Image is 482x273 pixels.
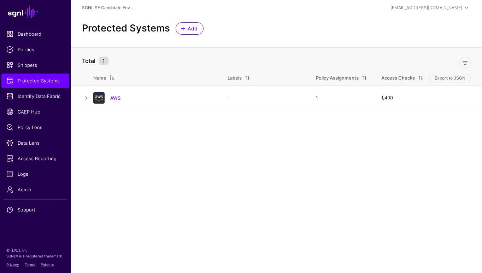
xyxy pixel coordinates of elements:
a: CAEP Hub [1,105,69,119]
span: Logs [6,170,64,178]
div: 1,400 [381,94,471,101]
a: Dashboard [1,27,69,41]
span: Identity Data Fabric [6,93,64,100]
div: Policy Assignments [316,75,359,82]
a: Admin [1,182,69,197]
p: © [URL], Inc [6,248,64,253]
div: [EMAIL_ADDRESS][DOMAIN_NAME] [390,5,462,11]
span: Access Reporting [6,155,64,162]
td: - [221,86,309,110]
div: Labels [228,75,242,82]
a: Policies [1,42,69,57]
span: Data Lens [6,139,64,146]
span: Support [6,206,64,213]
div: Name [93,75,106,82]
a: Data Lens [1,136,69,150]
span: Protected Systems [6,77,64,84]
td: 1 [309,86,374,110]
img: svg+xml;base64,PHN2ZyB3aWR0aD0iNjQiIGhlaWdodD0iNjQiIHZpZXdCb3g9IjAgMCA2NCA2NCIgZmlsbD0ibm9uZSIgeG... [93,92,105,104]
span: CAEP Hub [6,108,64,115]
a: Policy Lens [1,120,69,134]
a: Terms [25,262,35,267]
span: Dashboard [6,30,64,37]
span: Add [187,25,199,32]
strong: Total [82,57,95,64]
h2: Protected Systems [82,23,170,34]
span: Policy Lens [6,124,64,131]
a: SGNL SE Candidate Env... [82,5,133,10]
a: Access Reporting [1,151,69,165]
small: 1 [99,57,108,65]
button: Export to JSON [429,74,471,82]
a: Protected Systems [1,74,69,88]
a: Identity Data Fabric [1,89,69,103]
a: Logs [1,167,69,181]
a: Privacy [6,262,19,267]
span: Policies [6,46,64,53]
span: Admin [6,186,64,193]
div: Access Checks [381,75,415,82]
a: Snippets [1,58,69,72]
p: SGNL® is a registered trademark [6,253,64,259]
span: Snippets [6,62,64,69]
a: AWS [110,95,120,101]
a: SGNL [4,4,66,20]
a: Patents [41,262,54,267]
a: Add [176,22,204,35]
